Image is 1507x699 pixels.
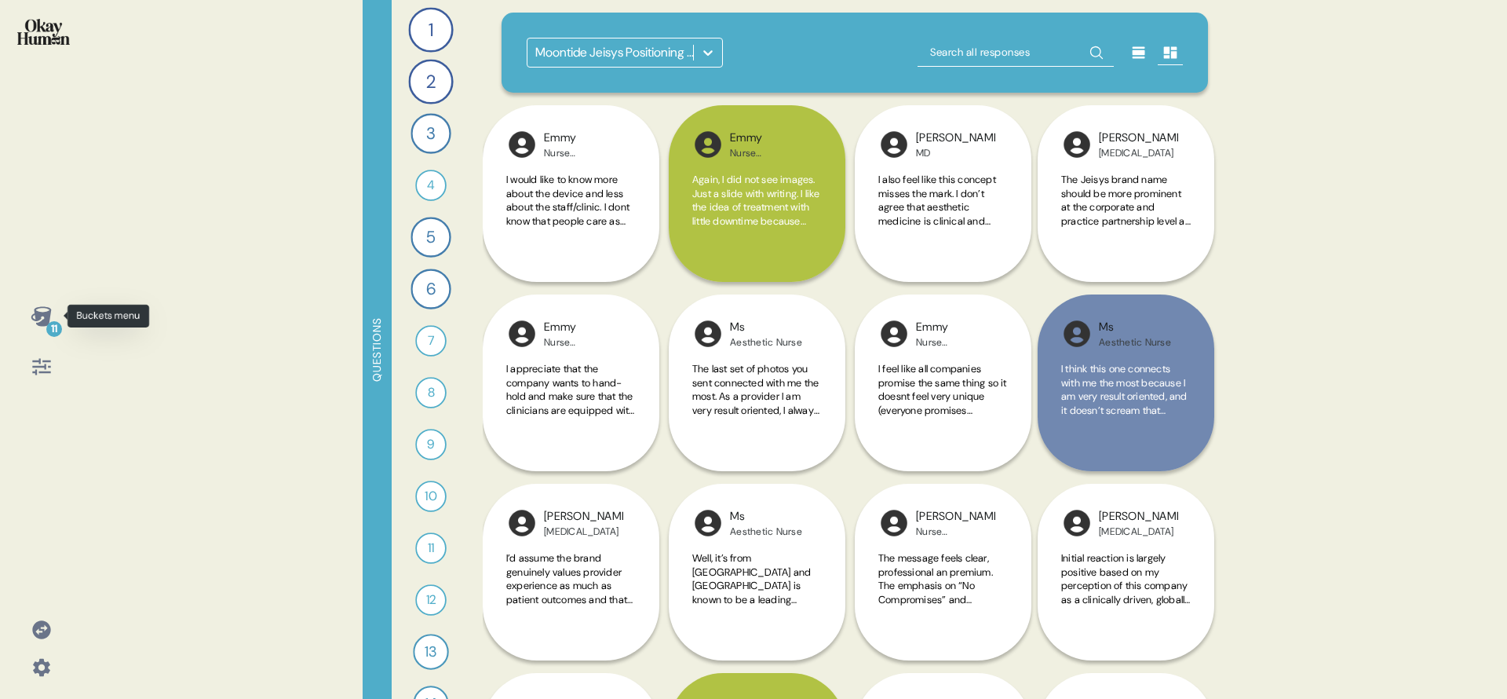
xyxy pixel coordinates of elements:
[411,217,451,257] div: 5
[730,525,802,538] div: Aesthetic Nurse
[1061,507,1093,539] img: l1ibTKarBSWXLOhlfT5LxFP+OttMJpPJZDKZTCbz9PgHEggSPYjZSwEAAAAASUVORK5CYII=
[878,129,910,160] img: l1ibTKarBSWXLOhlfT5LxFP+OttMJpPJZDKZTCbz9PgHEggSPYjZSwEAAAAASUVORK5CYII=
[730,319,802,336] div: Ms
[411,113,451,153] div: 3
[506,129,538,160] img: l1ibTKarBSWXLOhlfT5LxFP+OttMJpPJZDKZTCbz9PgHEggSPYjZSwEAAAAASUVORK5CYII=
[730,130,809,147] div: Emmy
[692,318,724,349] img: l1ibTKarBSWXLOhlfT5LxFP+OttMJpPJZDKZTCbz9PgHEggSPYjZSwEAAAAASUVORK5CYII=
[544,525,623,538] div: [MEDICAL_DATA]
[1099,336,1171,349] div: Aesthetic Nurse
[506,362,635,609] span: I appreciate that the company wants to hand-hold and make sure that the clinicians are equipped w...
[415,170,447,201] div: 4
[730,508,802,525] div: Ms
[916,508,995,525] div: [PERSON_NAME]
[878,507,910,539] img: l1ibTKarBSWXLOhlfT5LxFP+OttMJpPJZDKZTCbz9PgHEggSPYjZSwEAAAAASUVORK5CYII=
[415,377,447,408] div: 8
[916,319,995,336] div: Emmy
[692,129,724,160] img: l1ibTKarBSWXLOhlfT5LxFP+OttMJpPJZDKZTCbz9PgHEggSPYjZSwEAAAAASUVORK5CYII=
[544,336,623,349] div: Nurse Practitioner
[17,19,70,45] img: okayhuman.3b1b6348.png
[415,584,447,616] div: 12
[544,508,623,525] div: [PERSON_NAME]
[916,130,995,147] div: [PERSON_NAME]
[411,269,451,309] div: 6
[692,362,821,582] span: The last set of photos you sent connected with me the most. As a provider I am very result orient...
[916,336,995,349] div: Nurse Practitioner
[46,321,62,337] div: 11
[692,173,822,420] span: Again, I did not see images. Just a slide with writing. I like the idea of treatment with little ...
[415,481,447,512] div: 10
[415,429,447,460] div: 9
[408,59,453,104] div: 2
[916,525,995,538] div: Nurse Practitioner
[535,43,695,62] div: Moontide Jeisys Positioning Research ([DATE])
[878,173,1006,407] span: I also feel like this concept misses the mark. I don’t agree that aesthetic medicine is clinical ...
[68,305,149,328] div: Buckets menu
[1099,508,1178,525] div: [PERSON_NAME]
[544,147,623,159] div: Nurse Practitioner
[413,634,448,669] div: 13
[878,318,910,349] img: l1ibTKarBSWXLOhlfT5LxFP+OttMJpPJZDKZTCbz9PgHEggSPYjZSwEAAAAASUVORK5CYII=
[415,532,447,564] div: 11
[1099,130,1178,147] div: [PERSON_NAME]
[730,147,809,159] div: Nurse Practitioner
[408,7,453,52] div: 1
[1099,525,1178,538] div: [MEDICAL_DATA]
[544,130,623,147] div: Emmy
[918,38,1114,67] input: Search all responses
[544,319,623,336] div: Emmy
[1061,129,1093,160] img: l1ibTKarBSWXLOhlfT5LxFP+OttMJpPJZDKZTCbz9PgHEggSPYjZSwEAAAAASUVORK5CYII=
[1061,173,1191,434] span: The Jeisys brand name should be more prominent at the corporate and practice partnership level as...
[878,362,1007,554] span: I feel like all companies promise the same thing so it doesnt feel very unique (everyone promises...
[1061,362,1188,541] span: I think this one connects with me the most because I am very result oriented, and it doesn’t scre...
[730,336,802,349] div: Aesthetic Nurse
[692,507,724,539] img: l1ibTKarBSWXLOhlfT5LxFP+OttMJpPJZDKZTCbz9PgHEggSPYjZSwEAAAAASUVORK5CYII=
[506,173,633,448] span: I would like to know more about the device and less about the staff/clinic. I dont know that peop...
[1099,319,1171,336] div: Ms
[506,507,538,539] img: l1ibTKarBSWXLOhlfT5LxFP+OttMJpPJZDKZTCbz9PgHEggSPYjZSwEAAAAASUVORK5CYII=
[1099,147,1178,159] div: [MEDICAL_DATA]
[916,147,995,159] div: MD
[1061,318,1093,349] img: l1ibTKarBSWXLOhlfT5LxFP+OttMJpPJZDKZTCbz9PgHEggSPYjZSwEAAAAASUVORK5CYII=
[415,325,447,357] div: 7
[506,318,538,349] img: l1ibTKarBSWXLOhlfT5LxFP+OttMJpPJZDKZTCbz9PgHEggSPYjZSwEAAAAASUVORK5CYII=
